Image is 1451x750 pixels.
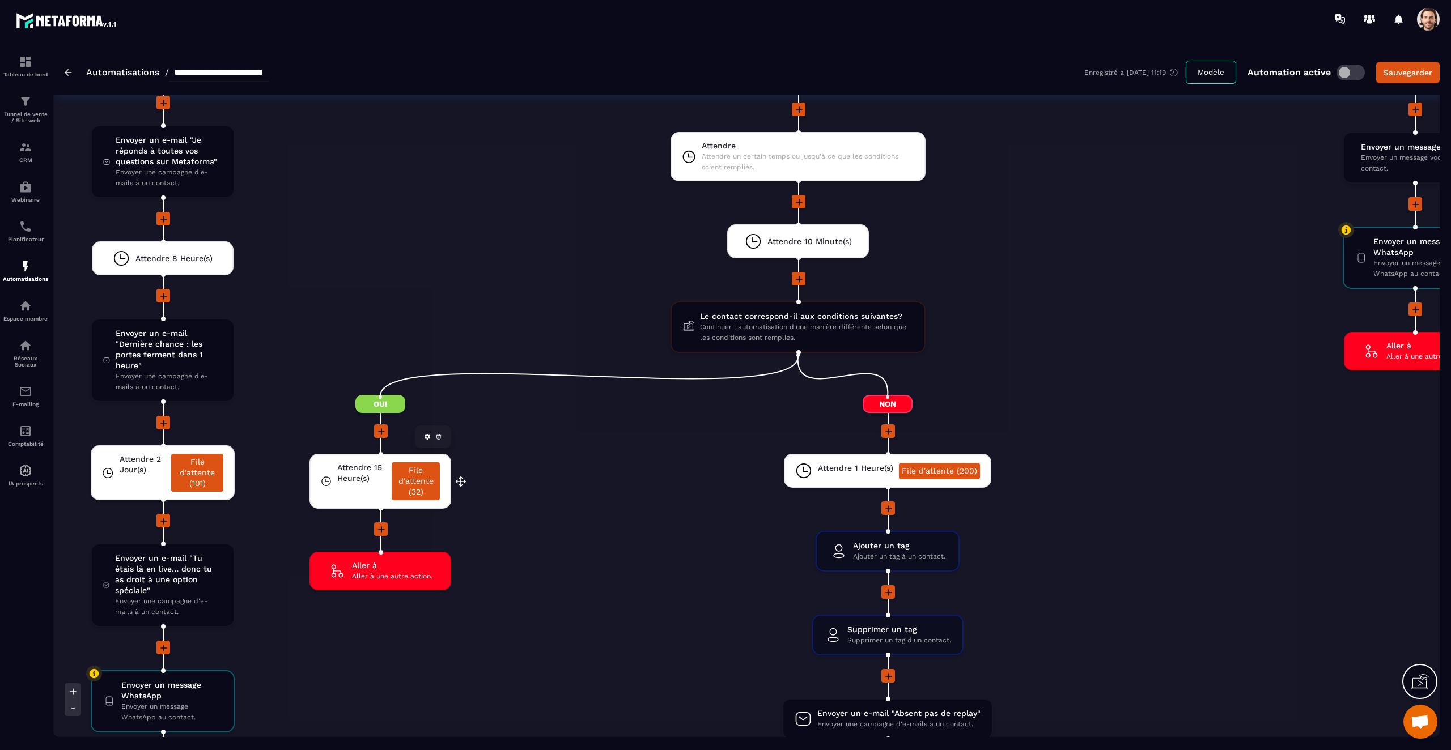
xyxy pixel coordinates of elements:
div: Sauvegarder [1384,67,1432,78]
span: Attendre 1 Heure(s) [818,463,893,474]
span: Envoyer un message WhatsApp [121,680,223,701]
img: formation [19,140,32,154]
a: emailemailE-mailing [3,376,48,416]
span: Envoyer un e-mail "Je réponds à toutes vos questions sur Metaforma" [116,135,222,167]
span: Supprimer un tag [847,624,951,635]
span: Attendre un certain temps ou jusqu'à ce que les conditions soient remplies. [702,151,914,173]
a: automationsautomationsWebinaire [3,172,48,211]
span: Ajouter un tag [853,540,945,551]
span: Aller à [352,560,432,571]
a: automationsautomationsAutomatisations [3,251,48,291]
button: Modèle [1186,61,1236,84]
span: Ajouter un tag à un contact. [853,551,945,562]
span: Attendre 2 Jour(s) [120,454,166,475]
p: Comptabilité [3,441,48,447]
a: Open chat [1403,705,1437,739]
span: Envoyer une campagne d'e-mails à un contact. [116,371,222,393]
span: Envoyer un e-mail "Dernière chance : les portes ferment dans 1 heure" [116,328,222,371]
span: Envoyer une campagne d'e-mails à un contact. [115,596,222,617]
a: formationformationTunnel de vente / Site web [3,86,48,132]
span: Envoyer une campagne d'e-mails à un contact. [116,167,222,189]
img: social-network [19,339,32,352]
img: arrow [65,69,72,76]
p: Tunnel de vente / Site web [3,111,48,123]
img: automations [19,180,32,194]
span: Attendre 8 Heure(s) [135,253,213,264]
a: formationformationTableau de bord [3,46,48,86]
p: CRM [3,157,48,163]
span: Supprimer un tag d'un contact. [847,635,951,646]
img: automations [19,464,32,478]
a: social-networksocial-networkRéseaux Sociaux [3,330,48,376]
span: Oui [355,395,405,413]
p: Espace membre [3,316,48,322]
span: Envoyer une campagne d'e-mails à un contact. [817,719,981,730]
a: File d'attente (200) [899,463,980,479]
span: Envoyer un e-mail "Tu étais là en live… donc tu as droit à une option spéciale" [115,553,222,596]
a: formationformationCRM [3,132,48,172]
p: Tableau de bord [3,71,48,78]
p: E-mailing [3,401,48,407]
div: Enregistré à [1084,67,1186,78]
img: automations [19,259,32,273]
img: email [19,385,32,398]
a: Automatisations [86,67,159,78]
img: accountant [19,424,32,438]
p: Webinaire [3,197,48,203]
p: Réseaux Sociaux [3,355,48,368]
img: scheduler [19,220,32,233]
img: logo [16,10,118,31]
span: Envoyer un e-mail "Absent pas de replay" [817,708,981,719]
a: File d'attente (32) [392,462,440,500]
p: Automation active [1248,67,1331,78]
span: Attendre [702,140,914,151]
a: accountantaccountantComptabilité [3,416,48,455]
span: Attendre 15 Heure(s) [337,462,386,484]
p: IA prospects [3,480,48,487]
a: schedulerschedulerPlanificateur [3,211,48,251]
img: automations [19,299,32,313]
p: Planificateur [3,236,48,242]
span: Continuer l'automatisation d'une manière différente selon que les conditions sont remplies. [700,322,913,343]
span: Attendre 10 Minute(s) [767,236,852,247]
img: formation [19,55,32,69]
img: formation [19,95,32,108]
span: Non [863,395,913,413]
a: automationsautomationsEspace membre [3,291,48,330]
button: Sauvegarder [1376,62,1440,83]
span: Aller à une autre action. [352,571,432,582]
a: File d'attente (101) [171,454,223,492]
span: / [165,67,169,78]
span: Le contact correspond-il aux conditions suivantes? [700,311,913,322]
span: Envoyer un message WhatsApp au contact. [121,701,223,723]
p: [DATE] 11:19 [1127,69,1166,76]
p: Automatisations [3,276,48,282]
